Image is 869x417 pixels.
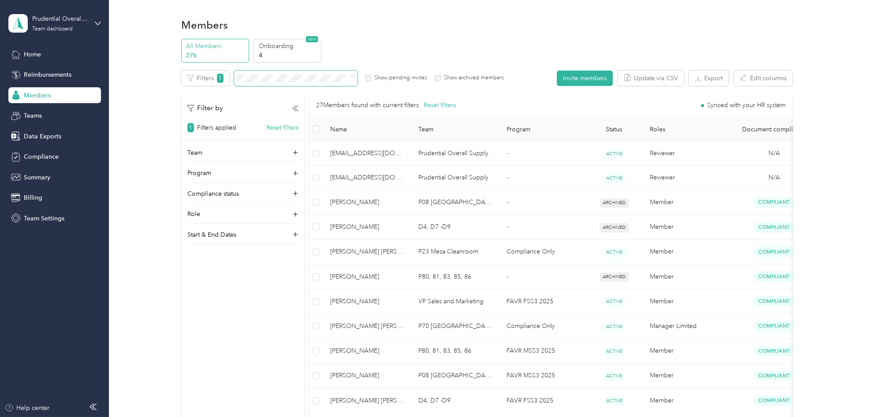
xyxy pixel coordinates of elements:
td: P70 Richmond [411,314,500,339]
span: [PERSON_NAME] [PERSON_NAME] [330,321,404,331]
td: P80, 81, 83, 85, 86 [411,264,500,289]
span: ACTIVE [603,347,625,356]
div: Team dashboard [32,26,73,32]
td: David A. Curry [323,289,411,314]
td: D4, D7 -D9 [411,215,500,240]
span: Synced with your HR system [707,102,786,108]
span: [PERSON_NAME] [330,197,404,207]
span: 1 [217,74,224,83]
td: David R. Nieto [323,364,411,388]
p: Start & End Dates [187,230,236,239]
span: ARCHIVED [600,272,629,282]
span: Compliance [24,152,59,161]
p: All Members [186,41,246,51]
th: Name [323,117,411,141]
p: Team [187,148,202,157]
span: Summary [24,173,50,182]
td: FAVR FSS3 2025 [500,289,586,314]
label: Show pending invites [371,74,427,82]
span: Reimbursements [24,70,71,79]
th: Status [586,117,643,141]
span: Members [24,91,51,100]
p: Role [187,209,200,219]
td: Member [643,240,731,264]
p: Program [187,168,211,178]
span: ACTIVE [603,372,625,381]
span: Compliant [754,272,794,282]
td: P08 Fresno [411,190,500,215]
span: ACTIVE [603,322,625,331]
span: Compliant [754,395,794,406]
button: Reset filters [424,101,456,110]
span: Compliant [754,197,794,207]
td: Jonathan David Torbett [323,264,411,289]
td: D4, D7 -D9 [411,388,500,413]
button: Help center [5,403,50,413]
p: Filter by [187,103,223,114]
span: Compliant [754,346,794,356]
span: Compliant [754,321,794,331]
td: Manager Limited [643,314,731,339]
td: - [500,141,586,166]
span: ARCHIVED [600,223,629,232]
div: Prudential Overall Supply [32,14,87,23]
span: [PERSON_NAME] [PERSON_NAME] [330,247,404,257]
td: Jonathan David Floyd [323,388,411,413]
span: ACTIVE [603,149,625,159]
span: [EMAIL_ADDRESS][DOMAIN_NAME] [330,149,404,158]
span: [PERSON_NAME] [330,222,404,232]
td: David W. Walker [323,339,411,364]
td: Daniel Angel De Avila [323,240,411,264]
span: [PERSON_NAME] [330,346,404,356]
span: [PERSON_NAME] [PERSON_NAME] [330,396,404,406]
span: Team Settings [24,214,64,223]
td: Member [643,339,731,364]
span: Billing [24,193,42,202]
td: - [500,215,586,240]
span: Home [24,50,41,59]
label: Show archived members [441,74,504,82]
td: Prudential Overall Supply [411,141,500,166]
span: ACTIVE [603,396,625,406]
span: Compliant [754,296,794,306]
span: Compliant [754,222,794,232]
td: Member [643,388,731,413]
td: Compliance Only [500,314,586,339]
span: [PERSON_NAME] [330,297,404,306]
td: Lee Marvin Walton [323,314,411,339]
td: FAVR FSS3 2025 [500,388,586,413]
span: [PERSON_NAME] [330,272,404,282]
td: P80, 81, 83, 85, 86 [411,339,500,364]
td: VP Sales and Marketing [411,289,500,314]
iframe: Everlance-gr Chat Button Frame [820,368,869,417]
td: Member [643,264,731,289]
button: Edit columns [734,71,793,86]
span: Teams [24,111,42,120]
td: Member [643,364,731,388]
td: P08 Fresno [411,364,500,388]
td: Reviewer [643,166,731,190]
td: Compliance Only [500,240,586,264]
button: Invite members [557,71,613,86]
span: N/A [768,149,780,158]
p: 4 [259,51,319,60]
p: 27 Members found with current filters [316,101,419,110]
td: - [500,190,586,215]
p: Filters applied [197,123,236,132]
td: favr1+puniforms@everlance.com [323,141,411,166]
td: FAVR MSS3 2025 [500,339,586,364]
th: Roles [643,117,731,141]
td: Prudential Overall Supply [411,166,500,190]
span: [PERSON_NAME] [330,371,404,380]
div: Document compliance [738,126,810,133]
td: favr2+puniforms@everlance.com [323,166,411,190]
span: N/A [768,173,780,182]
td: - [500,264,586,289]
button: Filters1 [181,71,230,86]
span: ACTIVE [603,248,625,257]
span: ACTIVE [603,174,625,183]
span: Data Exports [24,132,61,141]
button: Reset filters [266,123,298,132]
p: Onboarding [259,41,319,51]
p: Compliance status [187,189,239,198]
